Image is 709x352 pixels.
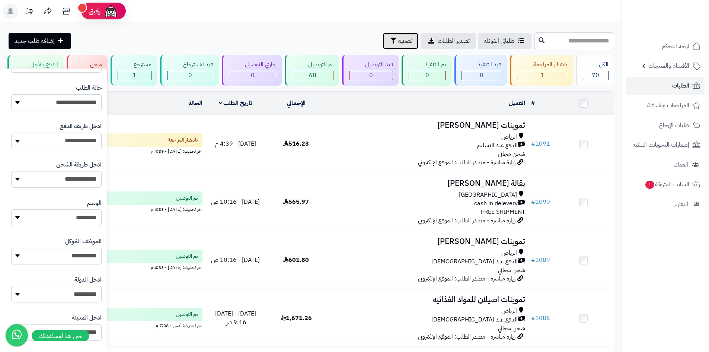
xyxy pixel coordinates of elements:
[672,80,689,91] span: الطلبات
[574,55,616,86] a: الكل70
[89,7,100,16] span: رفيق
[662,41,689,51] span: لوحة التحكم
[453,55,508,86] a: قيد التنفيذ 0
[72,314,102,322] label: ادخل المدينة
[9,33,71,49] a: إضافة طلب جديد
[65,237,102,246] label: الموظف المُوكل
[418,216,515,225] span: زيارة مباشرة - مصدر الطلب: الموقع الإلكتروني
[329,179,525,188] h3: بقالة [PERSON_NAME]
[229,60,276,69] div: جاري التوصيل
[626,156,705,174] a: العملاء
[283,55,340,86] a: تم التوصيل 68
[438,37,470,45] span: تصدير الطلبات
[674,199,688,209] span: التقارير
[674,159,688,170] span: العملاء
[283,139,309,148] span: 516.23
[477,141,518,150] span: الدفع عند التسليم
[349,60,393,69] div: قيد التوصيل
[418,158,515,167] span: زيارة مباشرة - مصدر الطلب: الموقع الإلكتروني
[398,37,412,45] span: تصفية
[6,55,65,86] a: الدفع بالآجل 0
[648,61,689,71] span: الأقسام والمنتجات
[118,71,151,80] div: 1
[431,315,518,324] span: الدفع عند [DEMOGRAPHIC_DATA]
[329,121,525,130] h3: تموينات [PERSON_NAME]
[329,295,525,304] h3: تموينات اصيلان للمواد الغذائيه
[287,99,306,108] a: الإجمالي
[474,199,518,208] span: cash in delevery
[531,256,550,264] a: #1089
[383,33,418,49] button: تصفية
[659,120,689,130] span: طلبات الإرجاع
[211,256,260,264] span: [DATE] - 10:16 ص
[480,71,483,80] span: 0
[188,71,192,80] span: 0
[540,71,544,80] span: 1
[87,199,102,207] label: الوسم
[76,84,102,92] label: حالة الطلب
[501,133,517,141] span: الرياض
[658,16,702,32] img: logo-2.png
[292,71,333,80] div: 68
[341,55,400,86] a: قيد التوصيل 0
[176,194,198,202] span: تم التوصيل
[583,60,609,69] div: الكل
[409,60,446,69] div: تم التنفيذ
[409,71,445,80] div: 0
[109,55,159,86] a: مسترجع 1
[56,161,102,169] label: ادخل طريقة الشحن
[626,175,705,193] a: السلات المتروكة1
[592,71,599,80] span: 70
[400,55,453,86] a: تم التنفيذ 0
[103,4,118,19] img: ai-face.png
[478,33,531,49] a: طلباتي المُوكلة
[498,266,525,275] span: شحن مجاني
[531,139,535,148] span: #
[425,71,429,80] span: 0
[219,99,253,108] a: تاريخ الطلب
[626,37,705,55] a: لوحة التحكم
[188,99,202,108] a: الحالة
[626,116,705,134] a: طلبات الإرجاع
[481,207,525,216] span: FREE SHIPMENT
[531,314,550,323] a: #1088
[292,60,333,69] div: تم التوصيل
[349,71,393,80] div: 0
[633,140,689,150] span: إشعارات التحويلات البنكية
[531,197,535,206] span: #
[462,71,501,80] div: 0
[626,195,705,213] a: التقارير
[167,71,213,80] div: 0
[462,60,501,69] div: قيد التنفيذ
[118,60,151,69] div: مسترجع
[283,197,309,206] span: 565.97
[531,197,550,206] a: #1090
[65,55,109,86] a: ملغي 0
[517,71,566,80] div: 1
[645,179,689,190] span: السلات المتروكة
[498,324,525,333] span: شحن مجاني
[501,307,517,315] span: الرياض
[531,139,550,148] a: #1091
[369,71,373,80] span: 0
[418,332,515,341] span: زيارة مباشرة - مصدر الطلب: الموقع الإلكتروني
[501,249,517,257] span: الرياض
[484,37,514,45] span: طلباتي المُوكلة
[421,33,476,49] a: تصدير الطلبات
[60,122,102,131] label: ادخل طريقه الدفع
[229,71,276,80] div: 0
[626,96,705,114] a: المراجعات والأسئلة
[517,60,567,69] div: بانتظار المراجعة
[176,253,198,260] span: تم التوصيل
[531,99,535,108] a: #
[329,237,525,246] h3: تموينات [PERSON_NAME]
[15,60,58,69] div: الدفع بالآجل
[509,99,525,108] a: العميل
[220,55,283,86] a: جاري التوصيل 0
[74,276,102,284] label: ادخل الدولة
[508,55,574,86] a: بانتظار المراجعة 1
[531,256,535,264] span: #
[215,139,256,148] span: [DATE] - 4:39 م
[418,274,515,283] span: زيارة مباشرة - مصدر الطلب: الموقع الإلكتروني
[167,60,213,69] div: قيد الاسترجاع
